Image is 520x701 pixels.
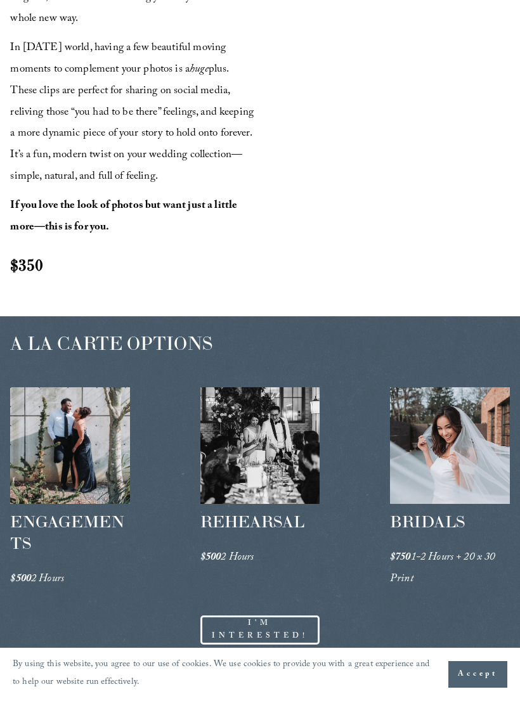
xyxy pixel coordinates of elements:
em: $500 [200,549,221,567]
span: BRIDALS [390,511,465,532]
strong: If you love the look of photos but want just a little more—this is for you. [10,197,239,237]
span: In [DATE] world, having a few beautiful moving moments to complement your photos is a plus. These... [10,39,256,186]
em: 1-2 Hours + 20 x 30 Print [390,549,498,589]
em: $750 [390,549,411,567]
em: 2 Hours [31,570,64,589]
a: I'M INTERESTED! [200,615,320,645]
span: A LA CARTE OPTIONS [10,331,212,355]
em: 2 Hours [221,549,254,567]
strong: $350 [10,255,43,275]
span: ENGAGEMENTS [10,511,124,553]
span: REHEARSAL [200,511,304,532]
p: By using this website, you agree to our use of cookies. We use cookies to provide you with a grea... [13,657,436,692]
em: huge [190,61,209,79]
button: Accept [448,661,507,688]
span: Accept [458,668,498,681]
em: $500 [10,570,31,589]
